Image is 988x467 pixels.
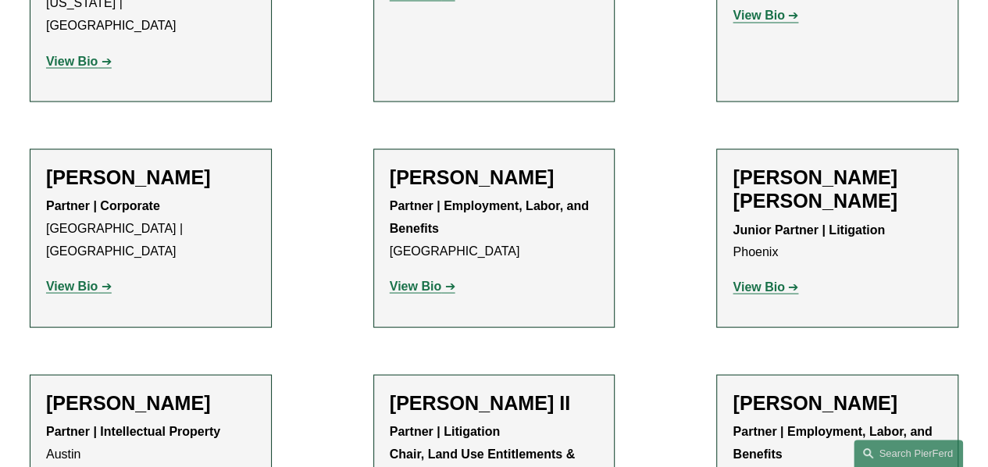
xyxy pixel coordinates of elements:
[733,165,942,212] h2: [PERSON_NAME] [PERSON_NAME]
[46,390,255,414] h2: [PERSON_NAME]
[46,279,112,292] a: View Bio
[390,279,441,292] strong: View Bio
[390,279,455,292] a: View Bio
[733,390,942,414] h2: [PERSON_NAME]
[733,223,885,236] strong: Junior Partner | Litigation
[46,165,255,188] h2: [PERSON_NAME]
[46,420,255,465] p: Austin
[733,9,798,22] a: View Bio
[854,440,963,467] a: Search this site
[733,280,784,293] strong: View Bio
[46,194,255,262] p: [GEOGRAPHIC_DATA] | [GEOGRAPHIC_DATA]
[46,198,160,212] strong: Partner | Corporate
[46,54,98,67] strong: View Bio
[390,198,593,234] strong: Partner | Employment, Labor, and Benefits
[46,279,98,292] strong: View Bio
[733,9,784,22] strong: View Bio
[390,390,599,414] h2: [PERSON_NAME] II
[390,194,599,262] p: [GEOGRAPHIC_DATA]
[733,424,936,460] strong: Partner | Employment, Labor, and Benefits
[733,280,798,293] a: View Bio
[46,424,220,437] strong: Partner | Intellectual Property
[390,165,599,188] h2: [PERSON_NAME]
[733,219,942,264] p: Phoenix
[46,54,112,67] a: View Bio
